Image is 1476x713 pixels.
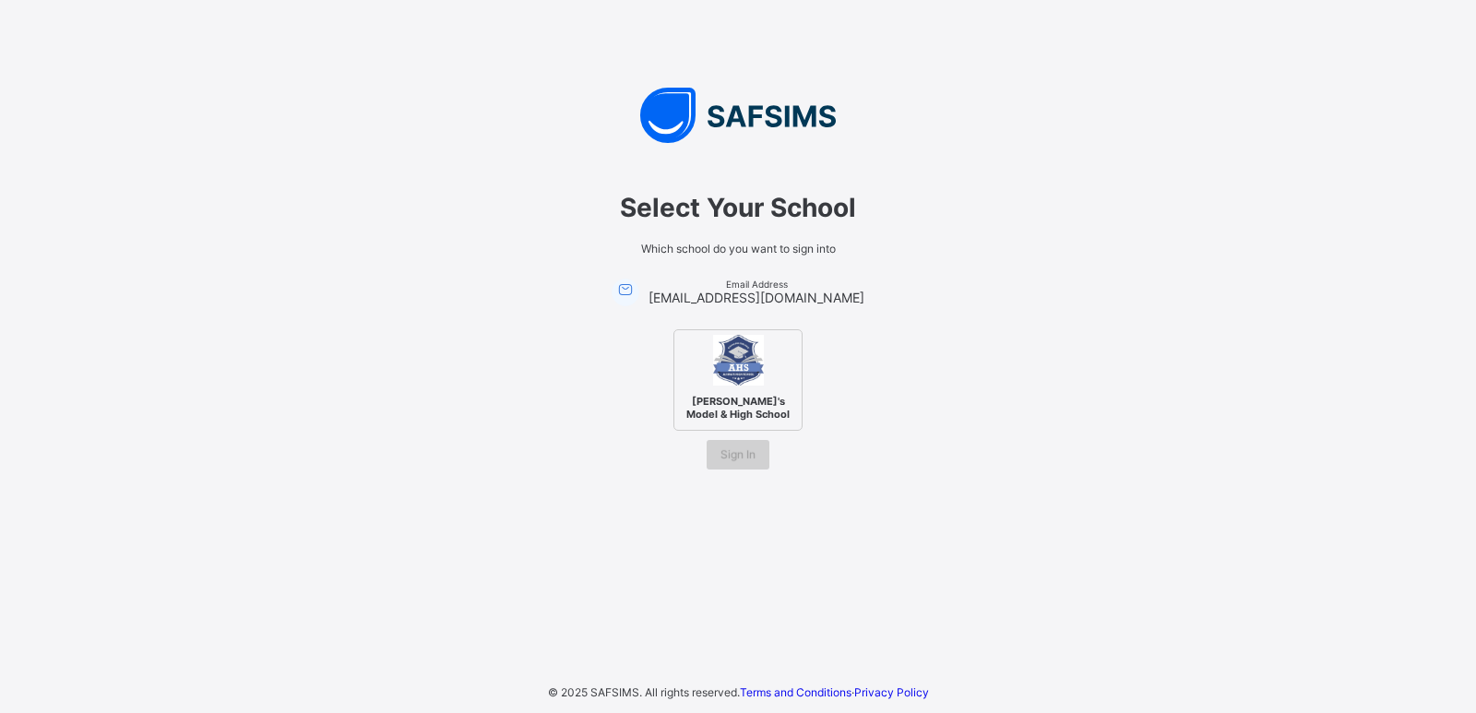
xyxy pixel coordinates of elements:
[682,390,794,425] span: [PERSON_NAME]'s Model & High School
[480,242,996,255] span: Which school do you want to sign into
[480,192,996,223] span: Select Your School
[713,335,764,386] img: Alvina's Model & High School
[649,290,864,305] span: [EMAIL_ADDRESS][DOMAIN_NAME]
[720,447,756,461] span: Sign In
[649,279,864,290] span: Email Address
[548,685,740,699] span: © 2025 SAFSIMS. All rights reserved.
[461,88,1015,143] img: SAFSIMS Logo
[740,685,851,699] a: Terms and Conditions
[740,685,929,699] span: ·
[854,685,929,699] a: Privacy Policy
